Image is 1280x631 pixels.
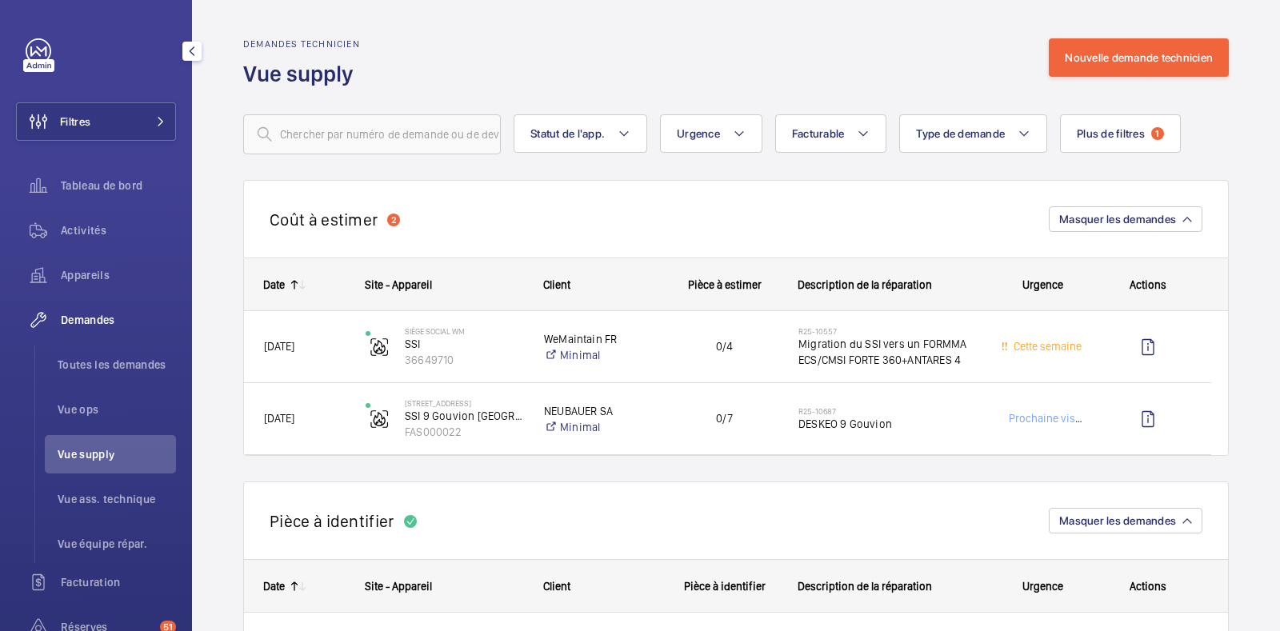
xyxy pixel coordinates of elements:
span: Description de la réparation [798,278,932,291]
span: Urgence [1022,278,1063,291]
span: 1 [1151,127,1164,140]
span: Appareils [61,267,176,283]
span: Facturation [61,574,176,590]
span: DESKEO 9 Gouvion [798,416,982,432]
p: WeMaintain FR [544,331,650,347]
span: Urgence [1022,580,1063,593]
h2: Pièce à identifier [270,511,394,531]
button: Statut de l'app. [514,114,647,153]
h2: R25-10687 [798,406,982,416]
span: Masquer les demandes [1059,514,1176,527]
h1: Vue supply [243,59,363,89]
span: [DATE] [264,412,294,425]
span: Actions [1130,580,1166,593]
a: Minimal [544,347,650,363]
p: NEUBAUER SA [544,403,650,419]
span: Migration du SSI vers un FORMMA ECS/CMSI FORTE 360+ANTARES 4 [798,336,982,368]
span: Type de demande [916,127,1005,140]
p: FAS000022 [405,424,523,440]
h2: Demandes technicien [243,38,363,50]
span: Filtres [60,114,90,130]
span: Tableau de bord [61,178,176,194]
button: Nouvelle demande technicien [1049,38,1229,77]
a: Minimal [544,419,650,435]
button: Urgence [660,114,762,153]
span: Site - Appareil [365,580,432,593]
span: Pièce à estimer [688,278,762,291]
button: Filtres [16,102,176,141]
span: Vue ops [58,401,176,417]
h2: R25-10557 [798,326,982,336]
span: [DATE] [264,340,294,353]
span: Toutes les demandes [58,357,176,373]
span: Demandes [61,312,176,328]
span: Actions [1130,278,1166,291]
span: Vue équipe répar. [58,536,176,552]
img: fire_alarm.svg [370,409,389,429]
span: Urgence [677,127,720,140]
p: [STREET_ADDRESS] [405,398,523,408]
span: Cette semaine [1010,340,1082,353]
span: 0/4 [671,337,778,356]
div: Date [263,580,285,593]
button: Masquer les demandes [1049,206,1202,232]
button: Facturable [775,114,887,153]
div: Date [263,278,285,291]
div: 2 [387,214,400,226]
span: Vue supply [58,446,176,462]
button: Plus de filtres1 [1060,114,1181,153]
div: Press SPACE to select this row. [244,383,1211,455]
p: Siège social WM [405,326,523,336]
h2: Coût à estimer [270,210,378,230]
span: Statut de l'app. [530,127,605,140]
button: Masquer les demandes [1049,508,1202,533]
span: Prochaine visite [1006,412,1087,425]
span: Activités [61,222,176,238]
span: Description de la réparation [798,580,932,593]
span: Vue ass. technique [58,491,176,507]
input: Chercher par numéro de demande ou de devis [243,114,501,154]
p: SSI 9 Gouvion [GEOGRAPHIC_DATA] [405,408,523,424]
p: SSI [405,336,523,352]
span: 0/7 [671,409,778,428]
span: Pièce à identifier [684,580,766,593]
span: Facturable [792,127,845,140]
span: Plus de filtres [1077,127,1145,140]
span: Client [543,278,570,291]
img: fire_alarm.svg [370,337,389,357]
span: Client [543,580,570,593]
button: Type de demande [899,114,1047,153]
div: Press SPACE to select this row. [244,311,1211,383]
p: 36649710 [405,352,523,368]
span: Site - Appareil [365,278,432,291]
span: Masquer les demandes [1059,213,1176,226]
